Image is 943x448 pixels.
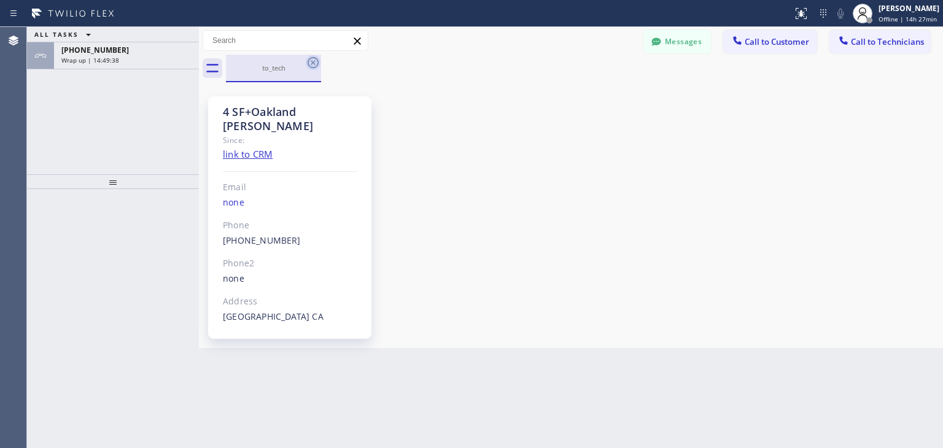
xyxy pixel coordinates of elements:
[223,272,357,286] div: none
[723,30,817,53] button: Call to Customer
[223,295,357,309] div: Address
[223,105,357,133] div: 4 SF+Oakland [PERSON_NAME]
[223,196,357,210] div: none
[829,30,931,53] button: Call to Technicians
[61,56,119,64] span: Wrap up | 14:49:38
[223,310,357,324] div: [GEOGRAPHIC_DATA] CA
[223,148,273,160] a: link to CRM
[643,30,711,53] button: Messages
[223,180,357,195] div: Email
[34,30,79,39] span: ALL TASKS
[879,15,937,23] span: Offline | 14h 27min
[879,3,939,14] div: [PERSON_NAME]
[832,5,849,22] button: Mute
[223,133,357,147] div: Since:
[223,234,301,246] a: [PHONE_NUMBER]
[27,27,103,42] button: ALL TASKS
[851,36,924,47] span: Call to Technicians
[223,257,357,271] div: Phone2
[745,36,809,47] span: Call to Customer
[227,63,320,72] div: to_tech
[61,45,129,55] span: [PHONE_NUMBER]
[223,218,357,233] div: Phone
[203,31,368,50] input: Search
